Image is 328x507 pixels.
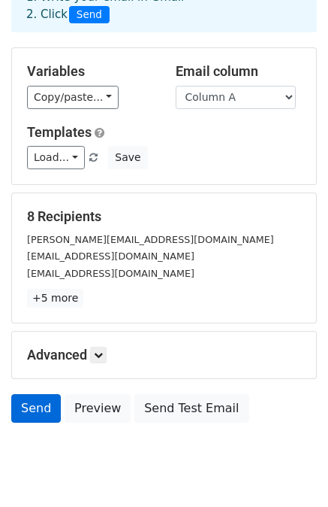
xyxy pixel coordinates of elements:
small: [EMAIL_ADDRESS][DOMAIN_NAME] [27,250,194,262]
h5: Variables [27,63,153,80]
button: Save [108,146,147,169]
a: Preview [65,394,131,423]
a: Send [11,394,61,423]
a: Copy/paste... [27,86,119,109]
iframe: Chat Widget [253,435,328,507]
span: Send [69,6,110,24]
a: Load... [27,146,85,169]
small: [EMAIL_ADDRESS][DOMAIN_NAME] [27,268,194,279]
a: +5 more [27,289,83,308]
h5: 8 Recipients [27,208,301,225]
h5: Advanced [27,347,301,363]
h5: Email column [176,63,302,80]
small: [PERSON_NAME][EMAIL_ADDRESS][DOMAIN_NAME] [27,234,274,245]
a: Send Test Email [134,394,248,423]
a: Templates [27,124,92,140]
